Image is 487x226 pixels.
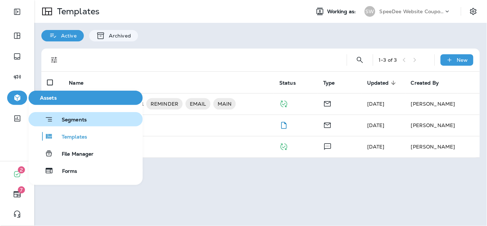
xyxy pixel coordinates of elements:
[29,91,143,105] button: Assets
[405,115,480,136] td: [PERSON_NAME]
[53,134,87,141] span: Templates
[29,112,143,126] button: Segments
[279,143,288,149] span: Published
[323,121,332,128] span: Email
[367,101,385,107] span: Brian Clark
[367,122,385,129] span: Brian Clark
[29,164,143,178] button: Forms
[105,33,131,39] p: Archived
[457,57,468,63] p: New
[47,53,61,67] button: Filters
[31,95,140,101] span: Assets
[18,166,25,174] span: 2
[146,100,183,107] span: REMINDER
[380,9,444,14] p: SpeeDee Website Coupons
[54,6,100,17] p: Templates
[405,136,480,157] td: [PERSON_NAME]
[53,117,87,124] span: Segments
[467,5,480,18] button: Settings
[379,57,397,63] div: 1 - 3 of 3
[29,146,143,161] button: File Manager
[405,93,480,115] td: [PERSON_NAME]
[353,53,367,67] button: Search Templates
[327,9,357,15] span: Working as:
[213,100,236,107] span: MAIN
[69,80,83,86] span: Name
[57,33,77,39] p: Active
[54,168,77,175] span: Forms
[367,144,385,150] span: Brian Clark
[323,143,332,149] span: Text
[365,6,375,17] div: SW
[279,100,288,106] span: Published
[323,100,332,106] span: Email
[323,80,335,86] span: Type
[279,121,288,128] span: Draft
[53,151,94,158] span: File Manager
[18,186,25,194] span: 7
[29,129,143,144] button: Templates
[7,5,27,19] button: Expand Sidebar
[279,80,296,86] span: Status
[367,80,389,86] span: Updated
[411,80,439,86] span: Created By
[186,100,210,107] span: EMAIL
